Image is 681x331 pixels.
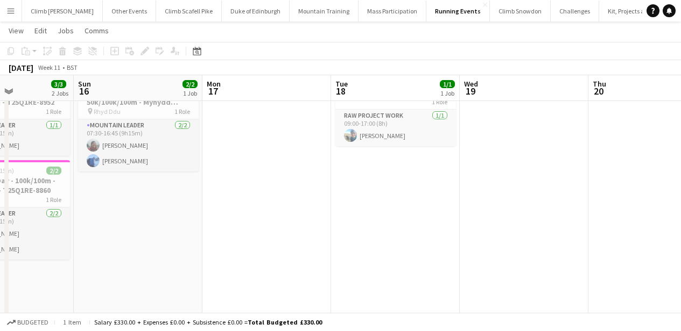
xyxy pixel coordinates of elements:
[5,316,50,328] button: Budgeted
[222,1,290,21] button: Duke of Edinburgh
[53,24,78,38] a: Jobs
[426,1,490,21] button: Running Events
[22,1,103,21] button: Climb [PERSON_NAME]
[290,1,359,21] button: Mountain Training
[58,26,74,35] span: Jobs
[36,63,62,71] span: Week 11
[9,26,24,35] span: View
[4,24,28,38] a: View
[359,1,426,21] button: Mass Participation
[30,24,51,38] a: Edit
[156,1,222,21] button: Climb Scafell Pike
[599,1,679,21] button: Kit, Projects and Office
[94,318,322,326] div: Salary £330.00 + Expenses £0.00 + Subsistence £0.00 =
[490,1,551,21] button: Climb Snowdon
[80,24,113,38] a: Comms
[59,318,85,326] span: 1 item
[248,318,322,326] span: Total Budgeted £330.00
[85,26,109,35] span: Comms
[103,1,156,21] button: Other Events
[17,319,48,326] span: Budgeted
[67,63,78,71] div: BST
[9,62,33,73] div: [DATE]
[34,26,47,35] span: Edit
[551,1,599,21] button: Challenges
